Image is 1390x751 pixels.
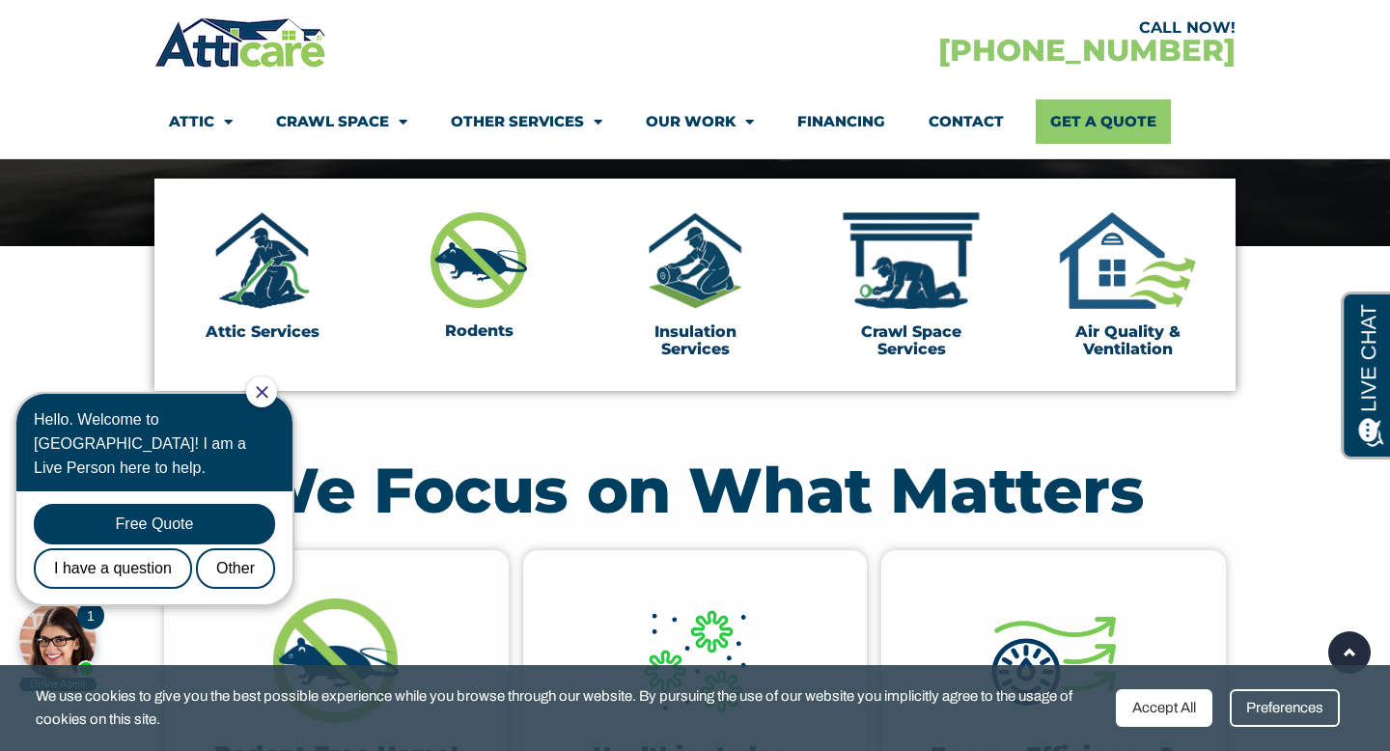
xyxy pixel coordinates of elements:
h2: We Focus on What Matters [164,459,1226,521]
a: Financing [797,99,885,144]
div: CALL NOW! [695,20,1236,36]
a: Get A Quote [1036,99,1171,144]
a: Crawl Space [276,99,407,144]
a: Other Services [451,99,602,144]
span: Opens a chat window [47,15,155,40]
a: Insulation Services [654,322,737,358]
a: Attic Services [206,322,320,341]
a: Attic [169,99,233,144]
iframe: Chat Invitation [10,375,319,693]
a: Contact [929,99,1004,144]
a: Rodents [445,321,514,340]
span: We use cookies to give you the best possible experience while you browse through our website. By ... [36,684,1101,732]
div: Accept All [1116,689,1212,727]
a: Air Quality & Ventilation [1075,322,1181,358]
a: Our Work [646,99,754,144]
div: Preferences [1230,689,1340,727]
a: Crawl Space Services [861,322,961,358]
nav: Menu [169,99,1221,144]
